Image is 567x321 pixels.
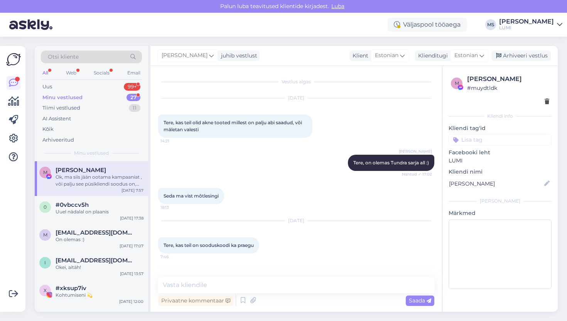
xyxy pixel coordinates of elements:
div: [DATE] 7:57 [121,188,143,193]
p: Kliendi tag'id [449,124,552,132]
span: [PERSON_NAME] [399,149,432,154]
span: Tere, kas teil on sooduskoodi ka praegu [164,242,254,248]
div: 27 [127,94,140,101]
div: [PERSON_NAME] [467,74,549,84]
span: Nähtud ✓ 17:02 [402,171,432,177]
div: Ok, ma siis jään ootama kampaaniat , või palju see püsikliendi soodus on, sooviks 2 toodet proovi... [56,174,143,188]
span: m [455,80,459,86]
span: I [44,260,46,265]
span: m [43,232,47,238]
div: MS [485,19,496,30]
span: Luba [329,3,347,10]
div: AI Assistent [42,115,71,123]
span: Minu vestlused [74,150,109,157]
span: Estonian [454,51,478,60]
a: [PERSON_NAME]LUMI [499,19,562,31]
div: Klienditugi [415,52,448,60]
span: meryt9@hotmail.com [56,229,136,236]
div: 99+ [124,83,140,91]
p: LUMI [449,157,552,165]
div: [PERSON_NAME] [499,19,554,25]
div: [DATE] 12:00 [119,299,143,304]
span: Estonian [375,51,398,60]
div: Web [64,68,78,78]
div: Minu vestlused [42,94,83,101]
span: Otsi kliente [48,53,79,61]
div: [DATE] [158,95,434,101]
div: Klient [349,52,368,60]
p: Märkmed [449,209,552,217]
div: Uus [42,83,52,91]
span: 0 [44,204,47,210]
div: [DATE] 13:57 [120,271,143,277]
span: Tere, kas teil olid akne tooted millest on palju abi saadud, või mäletan valesti [164,120,303,132]
div: All [41,68,50,78]
div: Socials [92,68,111,78]
span: 14:21 [160,138,189,144]
span: Tere, on olemas Tundra sarja all :) [353,160,429,166]
div: Kõik [42,125,54,133]
div: Väljaspool tööaega [388,18,467,32]
div: LUMI [499,25,554,31]
div: # muydtldk [467,84,549,92]
div: [PERSON_NAME] [449,198,552,204]
div: Kliendi info [449,113,552,120]
div: Tiimi vestlused [42,104,80,112]
div: [DATE] [158,217,434,224]
span: 7:46 [160,254,189,260]
div: Kohtumiseni 💫 [56,292,143,299]
div: Arhiveeri vestlus [491,51,551,61]
span: #0vbccv5h [56,201,89,208]
div: Privaatne kommentaar [158,296,233,306]
p: Kliendi nimi [449,168,552,176]
div: Okei, aitäh! [56,264,143,271]
span: M [43,169,47,175]
span: Seda ma vist mõtlesingi [164,193,219,199]
input: Lisa nimi [449,179,543,188]
div: 11 [129,104,140,112]
input: Lisa tag [449,134,552,145]
div: On olemas :) [56,236,143,243]
span: [PERSON_NAME] [162,51,208,60]
span: Maris Fedorov [56,167,106,174]
div: Vestlus algas [158,78,434,85]
div: [DATE] 17:38 [120,215,143,221]
div: Arhiveeritud [42,136,74,144]
span: 18:13 [160,204,189,210]
span: Saada [409,297,431,304]
img: Askly Logo [6,52,21,67]
span: Ireneosulli@gmail.com [56,257,136,264]
span: #xksup7iv [56,285,86,292]
div: Email [126,68,142,78]
div: juhib vestlust [218,52,257,60]
div: [DATE] 17:07 [120,243,143,249]
div: Uuel nädalal on plaanis [56,208,143,215]
span: x [44,287,47,293]
p: Facebooki leht [449,149,552,157]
